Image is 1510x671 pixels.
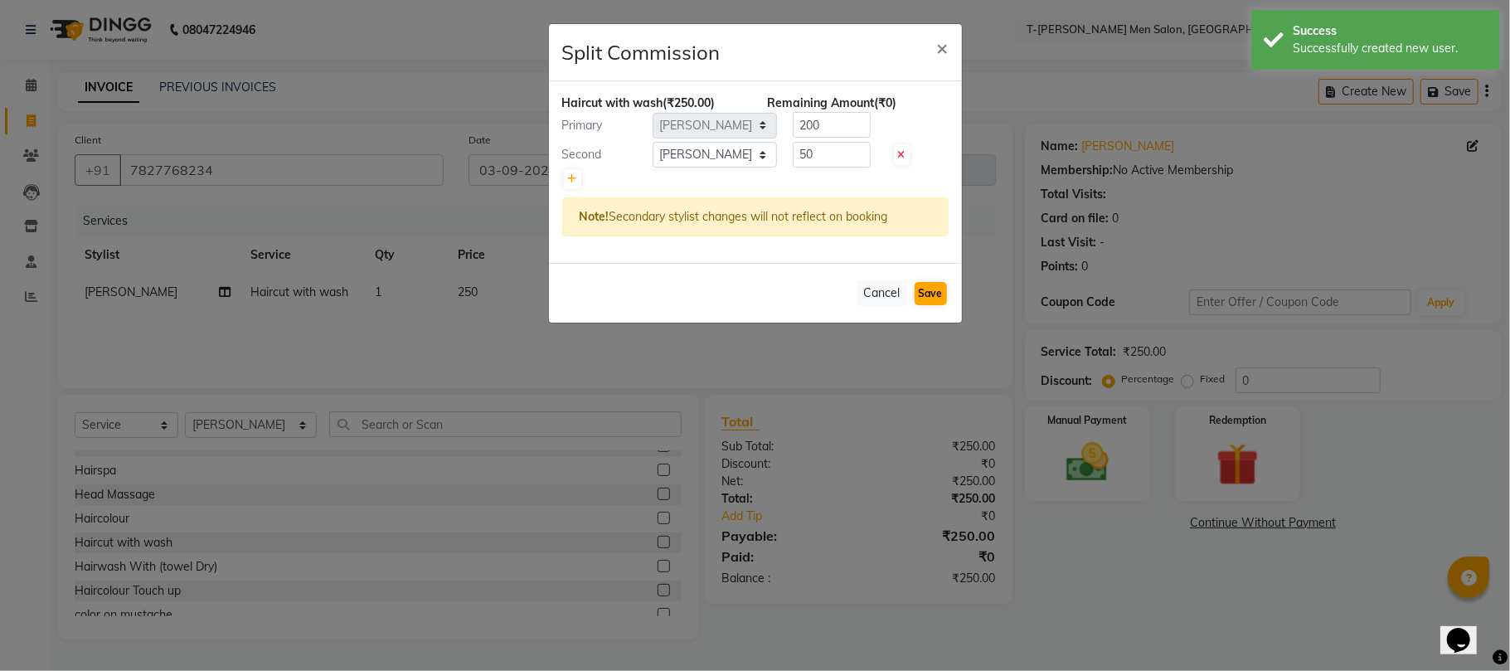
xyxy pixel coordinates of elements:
span: (₹250.00) [663,95,716,110]
div: Successfully created new user. [1293,40,1488,57]
span: Haircut with wash [562,95,663,110]
iframe: chat widget [1440,605,1493,654]
div: Secondary stylist changes will not reflect on booking [562,197,949,236]
span: (₹0) [875,95,897,110]
button: Cancel [857,280,908,306]
h4: Split Commission [562,37,721,67]
div: Primary [550,117,653,134]
strong: Note! [580,209,609,224]
span: Remaining Amount [768,95,875,110]
button: Close [924,24,962,71]
button: Save [915,282,947,305]
div: Second [550,146,653,163]
div: Success [1293,22,1488,40]
span: × [937,35,949,60]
